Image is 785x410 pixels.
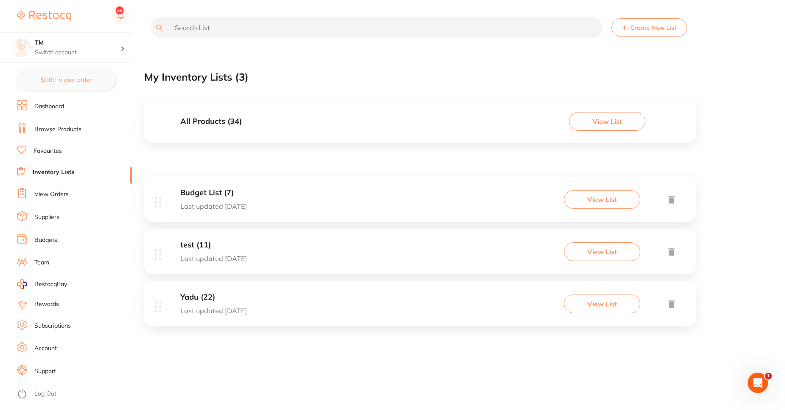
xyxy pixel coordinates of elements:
button: View List [569,112,645,131]
a: Log Out [34,390,56,398]
input: Search List [151,17,603,38]
a: RestocqPay [17,279,67,289]
a: Favourites [34,147,62,155]
button: Log Out [17,388,129,401]
h4: TM [35,39,121,47]
span: RestocqPay [34,280,67,289]
a: Support [34,367,56,376]
div: test (11)Last updated [DATE]View List [144,229,696,281]
a: Dashboard [34,102,64,111]
img: Restocq Logo [17,11,71,21]
span: 1 [765,373,772,379]
button: View List [564,190,640,209]
button: View List [564,242,640,261]
h3: All Products ( 34 ) [180,117,242,126]
button: Create New List [611,18,687,37]
a: Browse Products [34,125,81,134]
img: RestocqPay [17,279,27,289]
img: TM [13,39,30,56]
p: Switch account [35,48,121,57]
button: View List [564,295,640,313]
p: Last updated [DATE] [180,255,247,262]
a: Inventory Lists [33,168,74,177]
a: View Orders [34,190,69,199]
p: Last updated [DATE] [180,202,247,210]
a: Team [34,258,49,267]
h2: My Inventory Lists ( 3 ) [144,71,249,83]
p: Last updated [DATE] [180,307,247,315]
h3: Budget List (7) [180,188,247,197]
button: $0.00 in your order [17,70,115,90]
h3: Yadu (22) [180,293,247,302]
a: Restocq Logo [17,6,71,26]
a: Account [34,344,57,353]
a: Suppliers [34,213,59,222]
div: Yadu (22)Last updated [DATE]View List [144,281,696,333]
iframe: Intercom live chat [748,373,768,393]
a: Subscriptions [34,322,71,330]
a: Rewards [34,300,59,309]
h3: test (11) [180,241,247,250]
div: Budget List (7)Last updated [DATE]View List [144,177,696,229]
a: Budgets [34,236,57,244]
